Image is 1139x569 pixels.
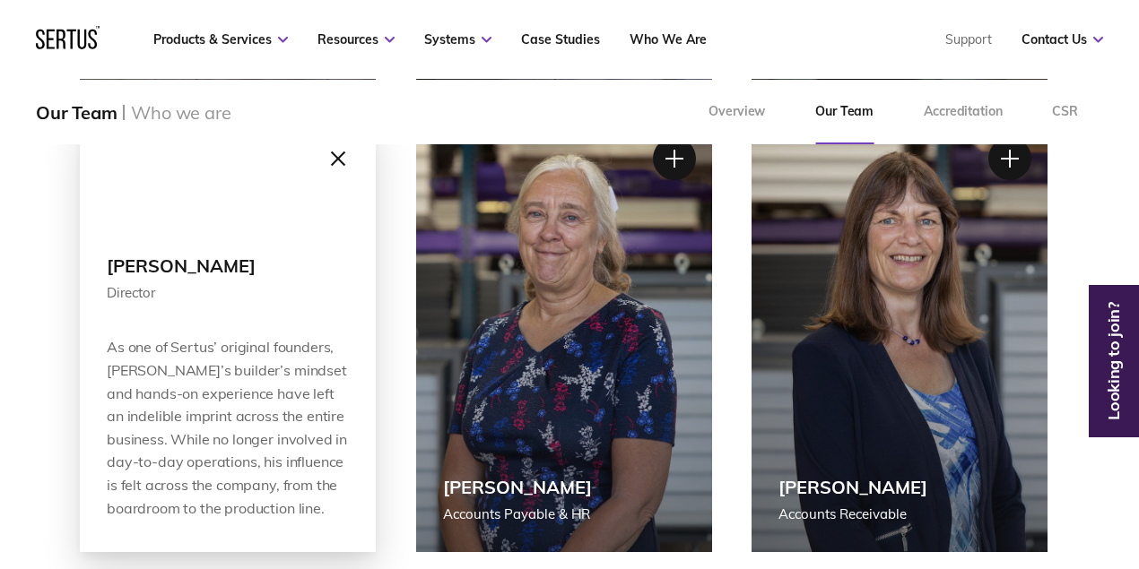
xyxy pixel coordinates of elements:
a: CSR [1027,80,1103,144]
a: Systems [424,31,491,47]
div: Who we are [131,101,230,124]
a: Case Studies [521,31,600,47]
a: Support [945,31,992,47]
a: Contact Us [1022,31,1103,47]
div: Our Team [36,101,117,124]
div: [PERSON_NAME] [107,255,349,278]
a: Products & Services [153,31,288,47]
a: Who We Are [630,31,707,47]
div: As one of Sertus’ original founders, [PERSON_NAME]’s builder’s mindset and hands-on experience ha... [107,337,349,521]
div: Director [107,283,349,305]
a: Overview [683,80,790,144]
a: Accreditation [899,80,1027,144]
div: Accounts Payable & HR [443,504,592,525]
a: Looking to join? [1093,354,1135,368]
div: [PERSON_NAME] [443,476,592,498]
a: Resources [317,31,395,47]
div: Accounts Receivable [778,504,927,525]
div: [PERSON_NAME] [778,476,927,498]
